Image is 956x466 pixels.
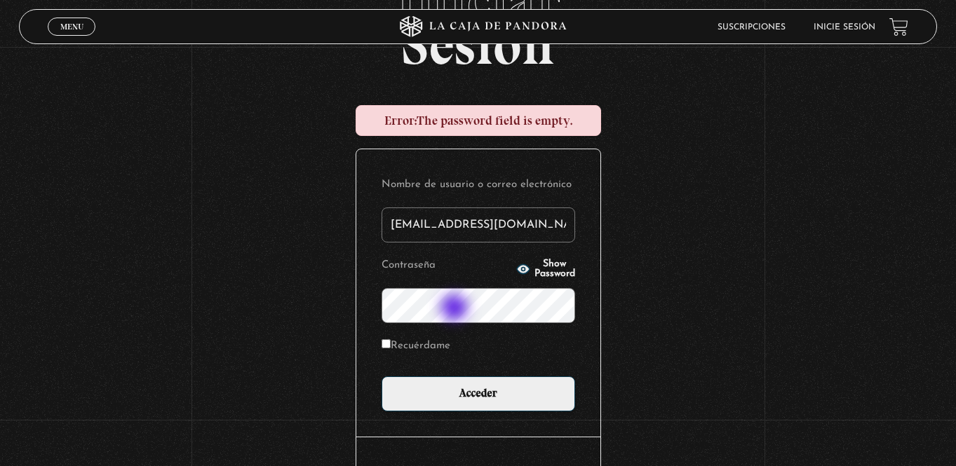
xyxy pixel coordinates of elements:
[382,174,575,196] label: Nombre de usuario o correo electrónico
[516,259,575,279] button: Show Password
[356,105,601,136] div: The password field is empty.
[718,23,786,32] a: Suscripciones
[60,22,83,31] span: Menu
[382,336,450,357] label: Recuérdame
[382,339,391,348] input: Recuérdame
[814,23,875,32] a: Inicie sesión
[534,259,575,279] span: Show Password
[55,34,88,44] span: Cerrar
[382,255,512,277] label: Contraseña
[889,18,908,36] a: View your shopping cart
[384,113,417,128] strong: Error:
[382,376,575,411] input: Acceder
